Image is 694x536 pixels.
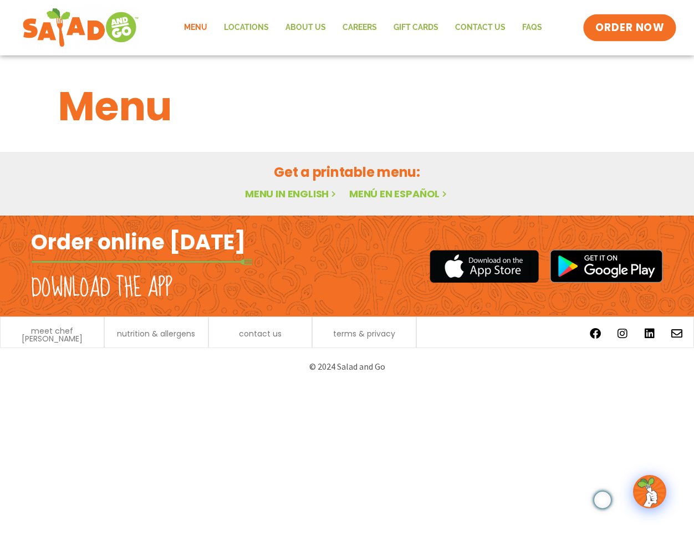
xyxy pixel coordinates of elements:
[176,15,216,40] a: Menu
[31,273,172,304] h2: Download the app
[239,330,282,338] a: contact us
[22,6,139,50] img: new-SAG-logo-768×292
[550,249,663,283] img: google_play
[216,15,277,40] a: Locations
[333,330,395,338] a: terms & privacy
[349,187,449,201] a: Menú en español
[31,228,246,256] h2: Order online [DATE]
[37,359,657,374] p: © 2024 Salad and Go
[58,162,636,182] h2: Get a printable menu:
[334,15,385,40] a: Careers
[583,14,676,41] a: ORDER NOW
[430,248,539,284] img: appstore
[117,330,195,338] a: nutrition & allergens
[277,15,334,40] a: About Us
[6,327,98,343] a: meet chef [PERSON_NAME]
[245,187,338,201] a: Menu in English
[447,15,514,40] a: Contact Us
[31,259,253,265] img: fork
[58,76,636,136] h1: Menu
[595,21,664,35] span: ORDER NOW
[514,15,550,40] a: FAQs
[176,15,550,40] nav: Menu
[385,15,447,40] a: GIFT CARDS
[634,476,665,507] img: wpChatIcon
